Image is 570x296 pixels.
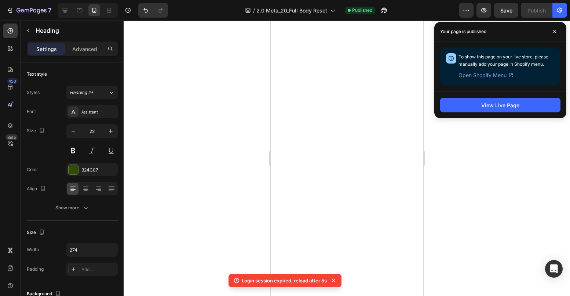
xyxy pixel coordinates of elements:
div: Size [27,228,46,238]
div: 450 [7,78,18,84]
button: View Live Page [440,98,560,112]
p: Advanced [72,45,97,53]
div: Width [27,246,39,253]
span: Published [352,7,372,14]
div: Add... [81,266,116,273]
p: Login session expired, reload after 5s [242,277,327,284]
button: Save [494,3,518,18]
span: Open Shopify Menu [458,71,507,80]
input: Auto [67,243,117,256]
div: Text style [27,71,47,77]
div: View Live Page [481,101,519,109]
button: 7 [3,3,55,18]
div: Size [27,126,46,136]
button: Show more [27,201,118,214]
div: Show more [55,204,89,212]
div: Assistant [81,109,116,115]
iframe: Design area [271,21,423,296]
p: Heading [36,26,115,35]
span: To show this page on your live store, please manually add your page in Shopify menu. [458,54,548,67]
div: Styles [27,89,40,96]
p: Settings [36,45,57,53]
div: Font [27,108,36,115]
div: Undo/Redo [138,3,168,18]
span: Save [500,7,512,14]
div: Align [27,184,47,194]
div: Color [27,166,38,173]
div: Beta [6,134,18,140]
p: 7 [48,6,51,15]
div: Open Intercom Messenger [545,260,563,278]
button: Heading 2* [66,86,118,99]
span: / [253,7,255,14]
p: Your page is published [440,28,486,35]
div: Padding [27,266,44,272]
div: 324C07 [81,167,116,173]
span: 2.0 Meta_20_Full Body Reset [256,7,327,14]
span: Heading 2* [70,89,94,96]
div: Publish [527,7,546,14]
button: Publish [521,3,552,18]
